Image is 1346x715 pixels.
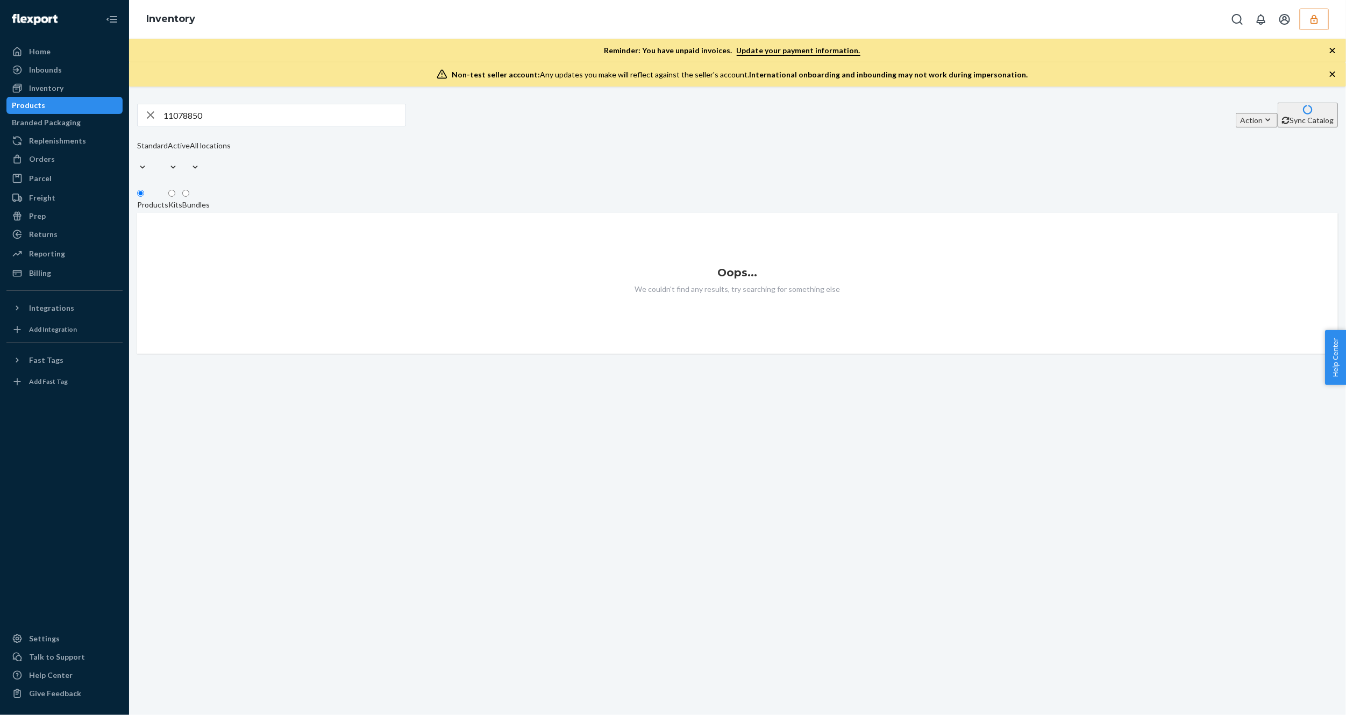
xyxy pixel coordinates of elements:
input: Products [137,190,144,197]
button: Open Search Box [1227,9,1248,30]
a: Update your payment information. [737,46,860,56]
button: Integrations [6,299,123,317]
div: Freight [29,192,55,203]
div: Reporting [29,248,65,259]
a: Inventory [146,13,195,25]
div: Home [29,46,51,57]
button: Help Center [1325,330,1346,385]
a: Products [6,97,123,114]
input: Search inventory by name or sku [163,104,405,126]
div: Help Center [29,670,73,681]
p: Reminder: You have unpaid invoices. [604,45,860,56]
button: Open account menu [1274,9,1295,30]
a: Billing [6,264,123,282]
a: Returns [6,226,123,243]
div: Kits [168,199,182,210]
input: Active [168,151,169,162]
button: Fast Tags [6,352,123,369]
div: Inventory [29,83,63,94]
a: Add Fast Tag [6,373,123,390]
img: Flexport logo [12,14,58,25]
div: Prep [29,211,46,221]
a: Branded Packaging [6,114,123,131]
input: All locations [190,151,191,162]
div: Active [168,140,190,151]
span: Non-test seller account: [452,70,540,79]
div: Branded Packaging [12,117,81,128]
div: Any updates you make will reflect against the seller's account. [452,69,1028,80]
a: Prep [6,208,123,225]
input: Kits [168,190,175,197]
a: Add Integration [6,321,123,338]
div: Give Feedback [29,688,81,699]
button: Action [1236,113,1278,127]
div: Products [12,100,45,111]
div: Integrations [29,303,74,313]
a: Replenishments [6,132,123,149]
div: Orders [29,154,55,165]
p: We couldn't find any results, try searching for something else [137,284,1338,295]
span: Support [23,8,61,17]
div: Add Integration [29,325,77,334]
a: Settings [6,630,123,647]
button: Talk to Support [6,648,123,666]
input: Standard [137,151,138,162]
div: Standard [137,140,168,151]
button: Open notifications [1250,9,1272,30]
div: Bundles [182,199,210,210]
div: Talk to Support [29,652,85,662]
button: Give Feedback [6,685,123,702]
a: Parcel [6,170,123,187]
input: Bundles [182,190,189,197]
div: Products [137,199,168,210]
ol: breadcrumbs [138,4,204,35]
button: Sync Catalog [1278,103,1338,127]
a: Reporting [6,245,123,262]
a: Inventory [6,80,123,97]
div: Billing [29,268,51,278]
div: Returns [29,229,58,240]
div: Add Fast Tag [29,377,68,386]
div: Fast Tags [29,355,63,366]
a: Inbounds [6,61,123,78]
div: All locations [190,140,231,151]
button: Close Navigation [101,9,123,30]
a: Freight [6,189,123,206]
a: Home [6,43,123,60]
div: Replenishments [29,135,86,146]
div: Parcel [29,173,52,184]
div: Settings [29,633,60,644]
h1: Oops... [137,267,1338,278]
div: Inbounds [29,65,62,75]
span: International onboarding and inbounding may not work during impersonation. [749,70,1028,79]
div: Action [1240,115,1273,126]
a: Orders [6,151,123,168]
a: Help Center [6,667,123,684]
